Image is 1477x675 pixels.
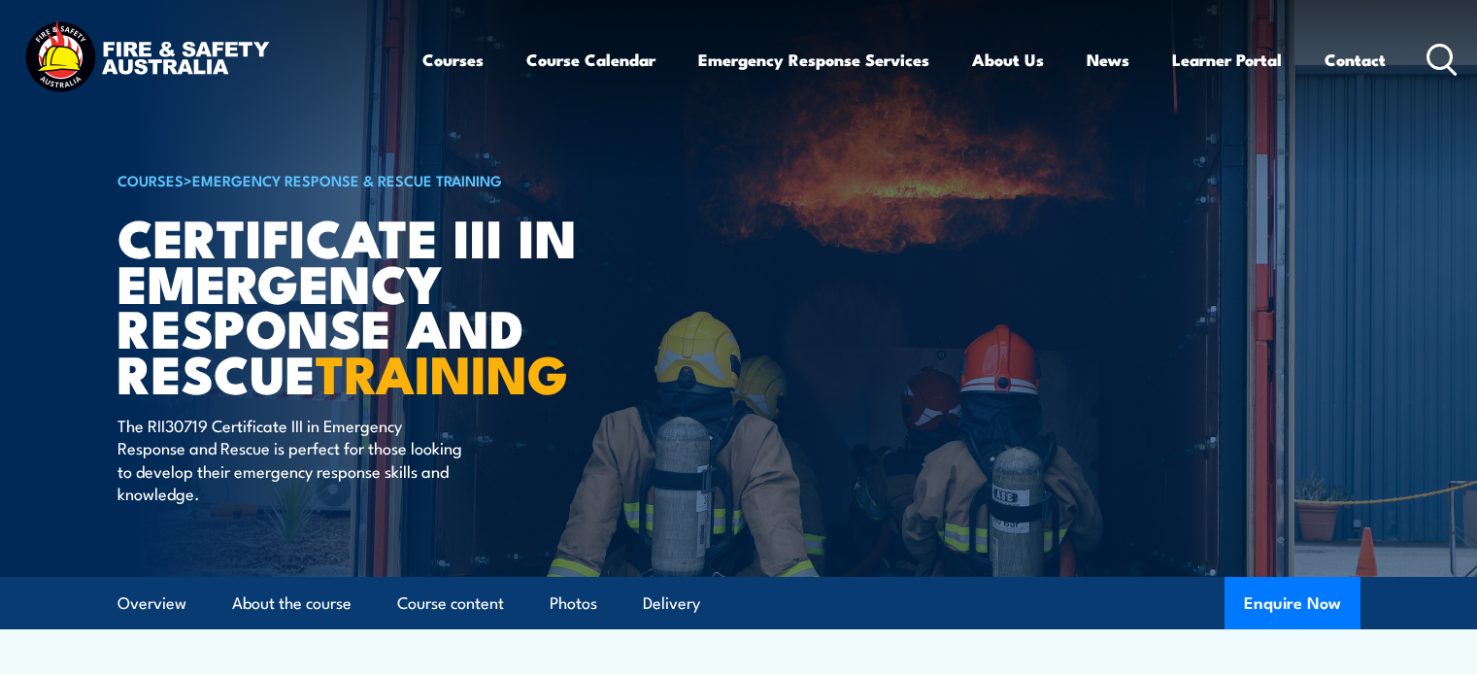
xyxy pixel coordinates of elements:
[698,34,929,85] a: Emergency Response Services
[972,34,1044,85] a: About Us
[192,169,502,190] a: Emergency Response & Rescue Training
[422,34,484,85] a: Courses
[232,578,352,629] a: About the course
[117,414,472,505] p: The RII30719 Certificate III in Emergency Response and Rescue is perfect for those looking to dev...
[1172,34,1282,85] a: Learner Portal
[1325,34,1386,85] a: Contact
[1087,34,1129,85] a: News
[117,168,597,191] h6: >
[643,578,700,629] a: Delivery
[550,578,597,629] a: Photos
[117,578,186,629] a: Overview
[117,169,184,190] a: COURSES
[316,331,568,412] strong: TRAINING
[397,578,504,629] a: Course content
[1225,577,1360,629] button: Enquire Now
[526,34,655,85] a: Course Calendar
[117,214,597,395] h1: Certificate III in Emergency Response and Rescue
